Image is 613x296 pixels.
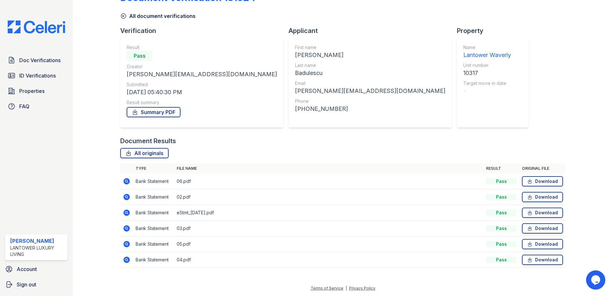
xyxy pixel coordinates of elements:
[311,286,343,291] a: Terms of Service
[127,81,277,88] div: Submitted
[295,51,445,60] div: [PERSON_NAME]
[127,107,181,117] a: Summary PDF
[463,51,511,60] div: Lantower Waverly
[174,236,483,252] td: 05.pdf
[10,245,65,258] div: Lantower Luxury Living
[17,281,36,288] span: Sign out
[483,163,519,174] th: Result
[519,163,566,174] th: Original file
[463,86,511,95] div: -
[174,205,483,221] td: eStmt_[DATE].pdf
[486,225,517,232] div: Pass
[133,236,174,252] td: Bank Statement
[19,103,29,110] span: FAQ
[295,69,445,78] div: Badulescu
[174,163,483,174] th: File name
[133,221,174,236] td: Bank Statement
[289,26,457,35] div: Applicant
[19,87,45,95] span: Properties
[10,237,65,245] div: [PERSON_NAME]
[522,239,563,249] a: Download
[486,194,517,200] div: Pass
[295,80,445,86] div: Email
[133,252,174,268] td: Bank Statement
[120,12,196,20] a: All document verifications
[5,100,68,113] a: FAQ
[522,192,563,202] a: Download
[463,69,511,78] div: 10317
[295,98,445,104] div: Phone
[17,265,37,273] span: Account
[295,62,445,69] div: Last name
[463,80,511,86] div: Target move in date
[19,72,56,79] span: ID Verifications
[120,26,289,35] div: Verification
[5,85,68,97] a: Properties
[295,86,445,95] div: [PERSON_NAME][EMAIL_ADDRESS][DOMAIN_NAME]
[295,44,445,51] div: First name
[486,241,517,247] div: Pass
[586,270,607,290] iframe: chat widget
[5,69,68,82] a: ID Verifications
[127,44,277,51] div: Result
[522,208,563,218] a: Download
[127,51,152,61] div: Pass
[457,26,534,35] div: Property
[346,286,347,291] div: |
[127,99,277,106] div: Result summary
[3,21,70,33] img: CE_Logo_Blue-a8612792a0a2168367f1c8372b55b34899dd931a85d93a1a3d3e32e68fde9ad4.png
[486,210,517,216] div: Pass
[174,252,483,268] td: 04.pdf
[522,255,563,265] a: Download
[174,189,483,205] td: 02.pdf
[120,148,169,158] a: All originals
[522,223,563,234] a: Download
[133,189,174,205] td: Bank Statement
[133,205,174,221] td: Bank Statement
[486,257,517,263] div: Pass
[127,70,277,79] div: [PERSON_NAME][EMAIL_ADDRESS][DOMAIN_NAME]
[174,174,483,189] td: 06.pdf
[133,174,174,189] td: Bank Statement
[295,104,445,113] div: [PHONE_NUMBER]
[463,62,511,69] div: Unit number
[3,263,70,275] a: Account
[5,54,68,67] a: Doc Verifications
[349,286,375,291] a: Privacy Policy
[127,63,277,70] div: Creator
[486,178,517,185] div: Pass
[19,56,61,64] span: Doc Verifications
[463,44,511,60] a: Name Lantower Waverly
[120,136,176,145] div: Document Results
[463,44,511,51] div: Name
[133,163,174,174] th: Type
[127,88,277,97] div: [DATE] 05:40:30 PM
[3,278,70,291] a: Sign out
[174,221,483,236] td: 03.pdf
[522,176,563,186] a: Download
